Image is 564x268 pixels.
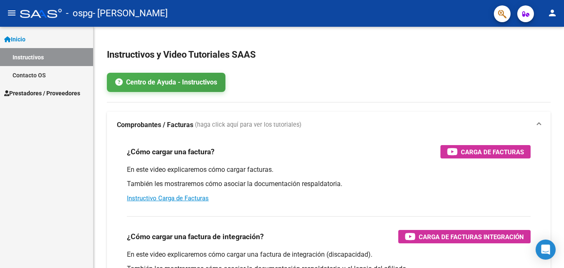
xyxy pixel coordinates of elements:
[4,89,80,98] span: Prestadores / Proveedores
[536,240,556,260] div: Open Intercom Messenger
[4,35,25,44] span: Inicio
[127,146,215,158] h3: ¿Cómo cargar una factura?
[440,145,531,158] button: Carga de Facturas
[117,120,193,130] strong: Comprobantes / Facturas
[419,232,524,242] span: Carga de Facturas Integración
[127,250,531,259] p: En este video explicaremos cómo cargar una factura de integración (discapacidad).
[547,8,557,18] mat-icon: person
[107,112,551,138] mat-expansion-panel-header: Comprobantes / Facturas (haga click aquí para ver los tutoriales)
[461,147,524,157] span: Carga de Facturas
[127,231,264,242] h3: ¿Cómo cargar una factura de integración?
[398,230,531,243] button: Carga de Facturas Integración
[107,73,225,92] a: Centro de Ayuda - Instructivos
[127,179,531,189] p: También les mostraremos cómo asociar la documentación respaldatoria.
[66,4,93,23] span: - ospg
[127,165,531,174] p: En este video explicaremos cómo cargar facturas.
[127,194,209,202] a: Instructivo Carga de Facturas
[195,120,301,130] span: (haga click aquí para ver los tutoriales)
[107,47,551,63] h2: Instructivos y Video Tutoriales SAAS
[93,4,168,23] span: - [PERSON_NAME]
[7,8,17,18] mat-icon: menu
